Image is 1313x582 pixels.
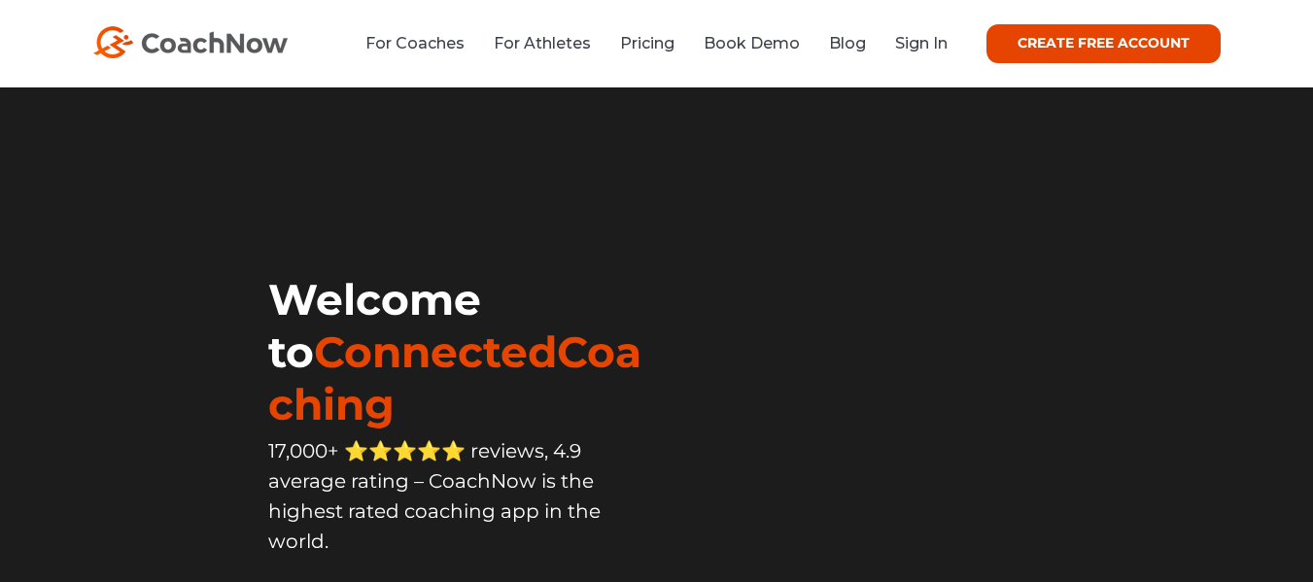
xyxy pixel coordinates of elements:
a: Sign In [895,34,948,52]
a: Book Demo [704,34,800,52]
h1: Welcome to [268,273,656,430]
a: CREATE FREE ACCOUNT [986,24,1221,63]
span: ConnectedCoaching [268,325,641,430]
a: Pricing [620,34,674,52]
span: 17,000+ ⭐️⭐️⭐️⭐️⭐️ reviews, 4.9 average rating – CoachNow is the highest rated coaching app in th... [268,439,601,553]
img: CoachNow Logo [93,26,288,58]
a: For Athletes [494,34,591,52]
a: Blog [829,34,866,52]
a: For Coaches [365,34,465,52]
